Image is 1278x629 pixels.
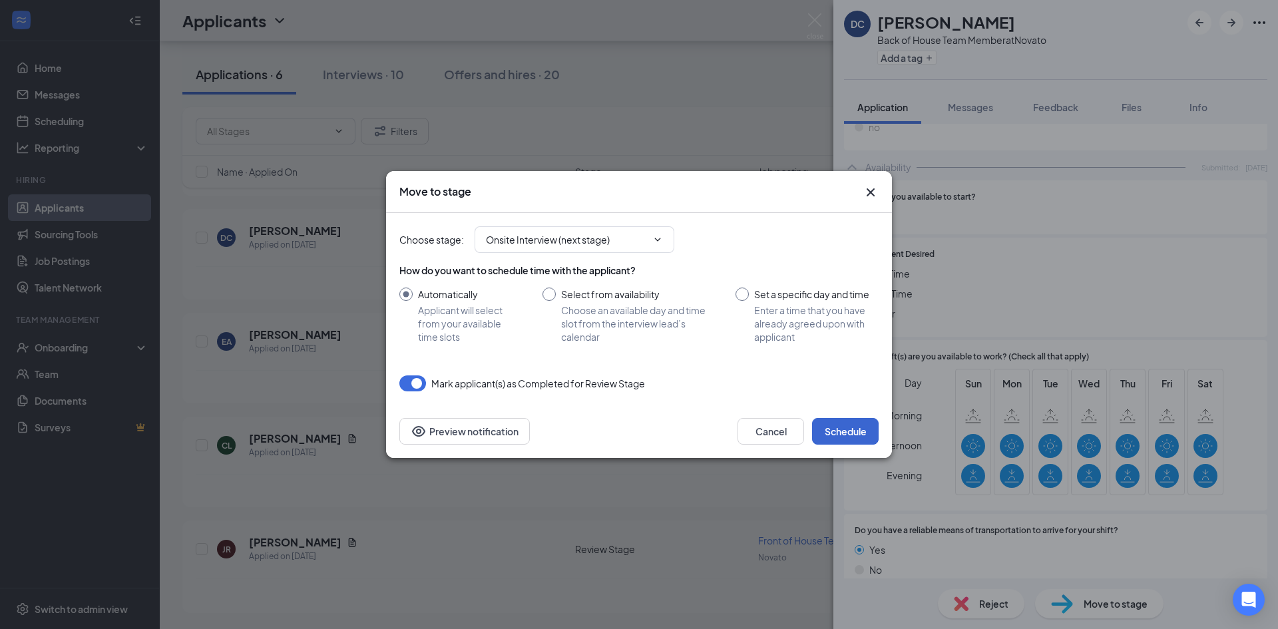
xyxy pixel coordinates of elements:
[431,375,645,391] span: Mark applicant(s) as Completed for Review Stage
[812,418,879,445] button: Schedule
[738,418,804,445] button: Cancel
[863,184,879,200] svg: Cross
[411,423,427,439] svg: Eye
[399,418,530,445] button: Preview notificationEye
[399,184,471,199] h3: Move to stage
[1233,584,1265,616] div: Open Intercom Messenger
[399,264,879,277] div: How do you want to schedule time with the applicant?
[399,232,464,247] span: Choose stage :
[863,184,879,200] button: Close
[652,234,663,245] svg: ChevronDown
